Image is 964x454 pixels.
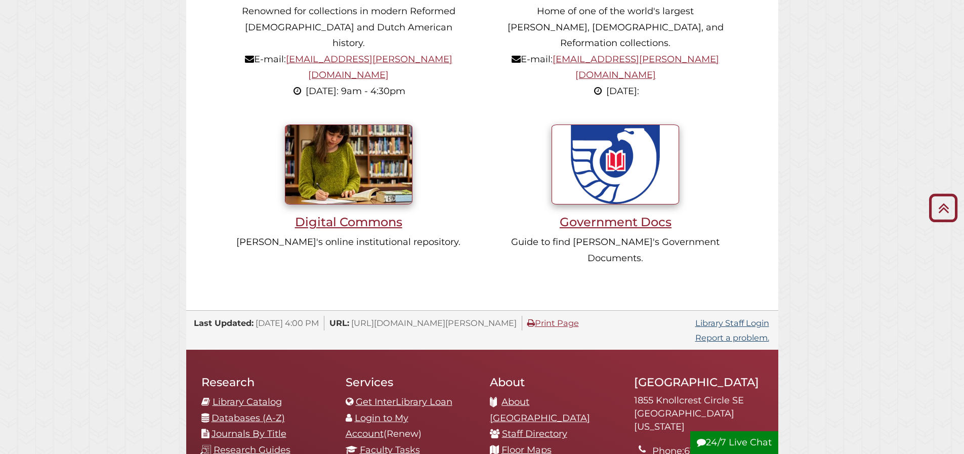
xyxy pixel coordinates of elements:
i: Print Page [527,319,535,327]
h2: About [490,375,619,389]
a: Databases (A-Z) [212,412,285,424]
a: Report a problem. [695,333,769,343]
a: Get InterLibrary Loan [356,396,452,407]
h2: Research [201,375,330,389]
h2: Services [346,375,475,389]
h3: Government Docs [501,215,730,229]
p: Home of one of the world's largest [PERSON_NAME], [DEMOGRAPHIC_DATA], and Reformation collections... [501,4,730,99]
a: Government Docs [501,158,730,229]
a: Login to My Account [346,412,408,440]
p: [PERSON_NAME]'s online institutional repository. [234,234,463,251]
span: [URL][DOMAIN_NAME][PERSON_NAME] [351,318,517,328]
li: (Renew) [346,410,475,442]
a: About [GEOGRAPHIC_DATA] [490,396,590,424]
h3: Digital Commons [234,215,463,229]
a: Staff Directory [502,428,567,439]
span: [DATE] 4:00 PM [256,318,319,328]
a: Library Catalog [213,396,282,407]
span: [DATE]: 9am - 4:30pm [306,86,405,97]
img: U.S. Government Documents seal [552,125,679,204]
a: Library Staff Login [695,318,769,328]
span: URL: [329,318,349,328]
img: Student writing inside library [285,125,412,204]
a: [EMAIL_ADDRESS][PERSON_NAME][DOMAIN_NAME] [286,54,452,81]
p: Guide to find [PERSON_NAME]'s Government Documents. [501,234,730,266]
span: [DATE]: [606,86,639,97]
a: Journals By Title [212,428,286,439]
p: Renowned for collections in modern Reformed [DEMOGRAPHIC_DATA] and Dutch American history. E-mail: [234,4,463,99]
address: 1855 Knollcrest Circle SE [GEOGRAPHIC_DATA][US_STATE] [634,394,763,433]
a: Back to Top [925,199,961,216]
span: Last Updated: [194,318,254,328]
a: Digital Commons [234,158,463,229]
a: [EMAIL_ADDRESS][PERSON_NAME][DOMAIN_NAME] [553,54,719,81]
a: Print Page [527,318,579,328]
h2: [GEOGRAPHIC_DATA] [634,375,763,389]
